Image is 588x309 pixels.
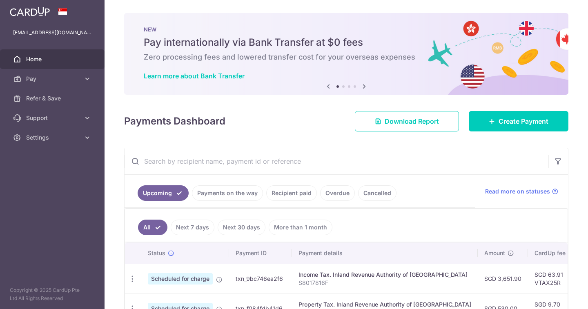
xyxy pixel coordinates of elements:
h4: Payments Dashboard [124,114,225,129]
a: Next 30 days [218,220,265,235]
iframe: Opens a widget where you can find more information [536,285,580,305]
span: Scheduled for charge [148,273,213,285]
a: Create Payment [469,111,568,131]
span: Home [26,55,80,63]
th: Payment ID [229,242,292,264]
img: CardUp [10,7,50,16]
a: More than 1 month [269,220,332,235]
a: Next 7 days [171,220,214,235]
th: Payment details [292,242,478,264]
span: Refer & Save [26,94,80,102]
a: Cancelled [358,185,396,201]
div: Property Tax. Inland Revenue Authority of [GEOGRAPHIC_DATA] [298,300,471,309]
span: Status [148,249,165,257]
span: Support [26,114,80,122]
td: SGD 3,651.90 [478,264,528,293]
a: Upcoming [138,185,189,201]
span: Download Report [385,116,439,126]
td: SGD 63.91 VTAX25R [528,264,581,293]
span: Pay [26,75,80,83]
img: Bank transfer banner [124,13,568,95]
span: Settings [26,133,80,142]
p: S8017816F [298,279,471,287]
a: Learn more about Bank Transfer [144,72,245,80]
span: CardUp fee [535,249,566,257]
a: Payments on the way [192,185,263,201]
a: All [138,220,167,235]
a: Recipient paid [266,185,317,201]
a: Read more on statuses [485,187,558,196]
a: Download Report [355,111,459,131]
h6: Zero processing fees and lowered transfer cost for your overseas expenses [144,52,549,62]
p: [EMAIL_ADDRESS][DOMAIN_NAME] [13,29,91,37]
span: Create Payment [499,116,548,126]
div: Income Tax. Inland Revenue Authority of [GEOGRAPHIC_DATA] [298,271,471,279]
span: Read more on statuses [485,187,550,196]
input: Search by recipient name, payment id or reference [125,148,548,174]
span: Amount [484,249,505,257]
td: txn_9bc746ea2f6 [229,264,292,293]
p: NEW [144,26,549,33]
h5: Pay internationally via Bank Transfer at $0 fees [144,36,549,49]
a: Overdue [320,185,355,201]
